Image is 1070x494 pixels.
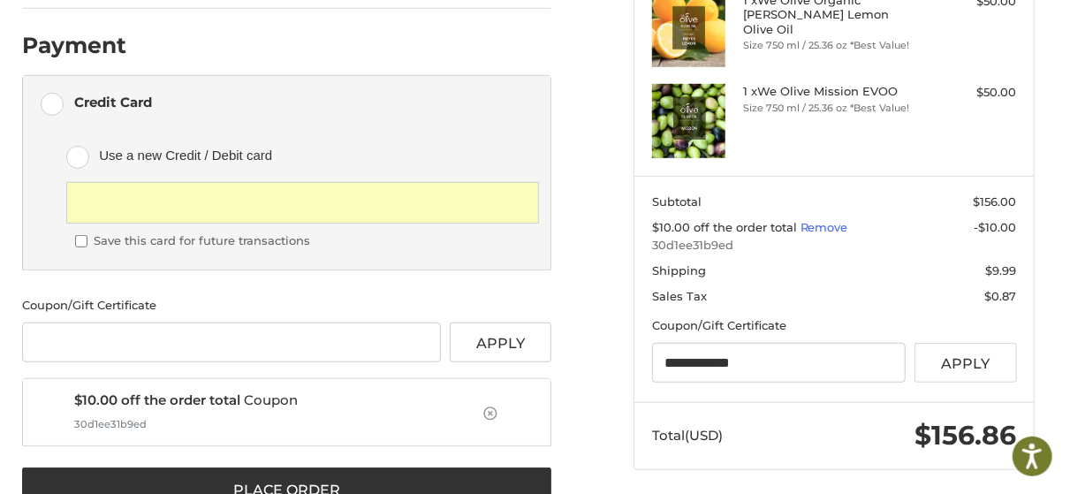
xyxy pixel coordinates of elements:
div: Coupon/Gift Certificate [652,317,1017,335]
label: Save this card for future transactions [95,232,311,250]
li: Size 750 ml / 25.36 oz *Best Value! [743,101,922,116]
h2: Payment [22,32,126,59]
span: 30d1ee31b9ed [652,237,1017,255]
input: Gift Certificate or Coupon Code [652,343,907,383]
span: Total (USD) [652,427,723,444]
span: $10.00 off the order total [652,220,801,234]
a: Remove [801,220,848,234]
li: Size 750 ml / 25.36 oz *Best Value! [743,38,922,53]
div: $50.00 [925,84,1016,102]
h4: 1 x We Olive Mission EVOO [743,84,922,98]
span: $156.00 [974,194,1017,209]
button: Apply [450,323,552,362]
button: Apply [914,343,1017,383]
iframe: Google Customer Reviews [924,446,1070,494]
div: Coupon/Gift Certificate [22,297,551,315]
span: $156.86 [915,419,1017,452]
span: Subtotal [652,194,702,209]
span: $9.99 [986,263,1017,277]
button: Open LiveChat chat widget [203,23,224,44]
span: Coupon [75,391,477,411]
span: Shipping [652,263,706,277]
span: 30d1ee31b9ed [75,418,148,430]
span: Sales Tax [652,289,707,303]
span: $0.87 [985,289,1017,303]
iframe: Secure card payment input frame [79,194,527,211]
span: $10.00 off the order total [75,391,241,408]
span: Use a new Credit / Debit card [99,141,513,170]
p: We're away right now. Please check back later! [25,27,200,41]
input: Gift Certificate or Coupon Code [22,323,441,362]
div: Credit Card [75,87,153,117]
span: -$10.00 [975,220,1017,234]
